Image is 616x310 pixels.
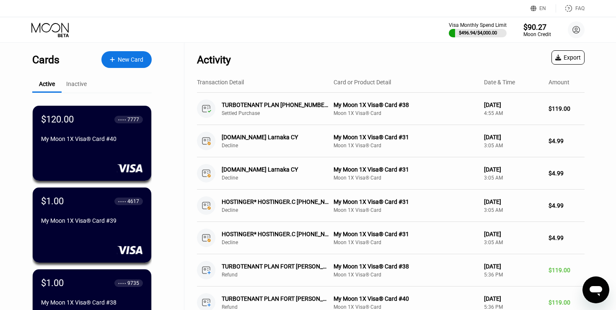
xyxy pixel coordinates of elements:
[334,134,478,141] div: My Moon 1X Visa® Card #31
[222,272,339,278] div: Refund
[222,263,330,270] div: TURBOTENANT PLAN FORT [PERSON_NAME] US
[549,79,569,86] div: Amount
[127,117,139,122] div: 7777
[197,54,231,66] div: Activity
[66,81,87,87] div: Inactive
[222,166,330,173] div: [DOMAIN_NAME] Larnaka CY
[33,188,151,263] div: $1.00● ● ● ●4617My Moon 1X Visa® Card #39
[549,234,585,241] div: $4.99
[127,198,139,204] div: 4617
[334,166,478,173] div: My Moon 1X Visa® Card #31
[222,304,339,310] div: Refund
[222,240,339,245] div: Decline
[549,105,585,112] div: $119.00
[484,295,542,302] div: [DATE]
[484,175,542,181] div: 3:05 AM
[549,299,585,306] div: $119.00
[118,200,126,203] div: ● ● ● ●
[334,207,478,213] div: Moon 1X Visa® Card
[222,102,330,108] div: TURBOTENANT PLAN [PHONE_NUMBER] US
[551,50,585,65] div: Export
[549,138,585,144] div: $4.99
[449,22,507,37] div: Visa Monthly Spend Limit$496.94/$4,000.00
[523,23,551,37] div: $90.27Moon Credit
[197,157,585,190] div: [DOMAIN_NAME] Larnaka CYDeclineMy Moon 1X Visa® Card #31Moon 1X Visa® Card[DATE]3:05 AM$4.99
[555,54,581,61] div: Export
[334,240,478,245] div: Moon 1X Visa® Card
[222,143,339,148] div: Decline
[484,304,542,310] div: 5:36 PM
[484,207,542,213] div: 3:05 AM
[197,93,585,125] div: TURBOTENANT PLAN [PHONE_NUMBER] USSettled PurchaseMy Moon 1X Visa® Card #38Moon 1X Visa® Card[DAT...
[334,110,478,116] div: Moon 1X Visa® Card
[449,22,507,28] div: Visa Monthly Spend Limit
[41,135,143,142] div: My Moon 1X Visa® Card #40
[334,175,478,181] div: Moon 1X Visa® Card
[39,81,55,87] div: Active
[222,134,330,141] div: [DOMAIN_NAME] Larnaka CY
[575,5,585,11] div: FAQ
[549,267,585,274] div: $119.00
[484,102,542,108] div: [DATE]
[222,175,339,181] div: Decline
[197,190,585,222] div: HOSTINGER* HOSTINGER.C [PHONE_NUMBER] CYDeclineMy Moon 1X Visa® Card #31Moon 1X Visa® Card[DATE]3...
[334,79,391,86] div: Card or Product Detail
[32,54,60,66] div: Cards
[222,207,339,213] div: Decline
[222,110,339,116] div: Settled Purchase
[523,31,551,37] div: Moon Credit
[549,202,585,209] div: $4.99
[484,110,542,116] div: 4:55 AM
[556,4,585,13] div: FAQ
[484,166,542,173] div: [DATE]
[197,125,585,157] div: [DOMAIN_NAME] Larnaka CYDeclineMy Moon 1X Visa® Card #31Moon 1X Visa® Card[DATE]3:05 AM$4.99
[334,263,478,270] div: My Moon 1X Visa® Card #38
[334,295,478,302] div: My Moon 1X Visa® Card #40
[41,278,64,288] div: $1.00
[484,263,542,270] div: [DATE]
[484,272,542,278] div: 5:36 PM
[334,198,478,205] div: My Moon 1X Visa® Card #31
[539,5,546,11] div: EN
[334,304,478,310] div: Moon 1X Visa® Card
[484,79,515,86] div: Date & Time
[222,198,330,205] div: HOSTINGER* HOSTINGER.C [PHONE_NUMBER] CY
[334,231,478,237] div: My Moon 1X Visa® Card #31
[41,217,143,224] div: My Moon 1X Visa® Card #39
[33,106,151,181] div: $120.00● ● ● ●7777My Moon 1X Visa® Card #40
[334,102,478,108] div: My Moon 1X Visa® Card #38
[484,143,542,148] div: 3:05 AM
[41,196,64,206] div: $1.00
[523,23,551,31] div: $90.27
[582,276,609,303] iframe: Button to launch messaging window
[531,4,556,13] div: EN
[334,143,478,148] div: Moon 1X Visa® Card
[101,51,152,68] div: New Card
[484,231,542,237] div: [DATE]
[118,118,126,121] div: ● ● ● ●
[484,134,542,141] div: [DATE]
[222,295,330,302] div: TURBOTENANT PLAN FORT [PERSON_NAME] US
[222,231,330,237] div: HOSTINGER* HOSTINGER.C [PHONE_NUMBER] CY
[197,254,585,287] div: TURBOTENANT PLAN FORT [PERSON_NAME] USRefundMy Moon 1X Visa® Card #38Moon 1X Visa® Card[DATE]5:36...
[484,198,542,205] div: [DATE]
[459,30,497,36] div: $496.94 / $4,000.00
[118,282,126,284] div: ● ● ● ●
[127,280,139,286] div: 9735
[197,222,585,254] div: HOSTINGER* HOSTINGER.C [PHONE_NUMBER] CYDeclineMy Moon 1X Visa® Card #31Moon 1X Visa® Card[DATE]3...
[118,56,143,63] div: New Card
[41,114,74,125] div: $120.00
[334,272,478,278] div: Moon 1X Visa® Card
[41,299,143,306] div: My Moon 1X Visa® Card #38
[197,79,244,86] div: Transaction Detail
[484,240,542,245] div: 3:05 AM
[549,170,585,177] div: $4.99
